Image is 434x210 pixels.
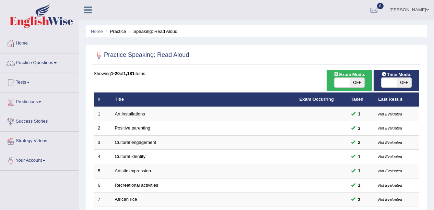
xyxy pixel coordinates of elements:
span: You can still take this question [355,167,363,174]
b: 1-20 [111,71,120,76]
a: Home [91,29,103,34]
td: 1 [94,107,111,121]
td: 5 [94,164,111,178]
td: 6 [94,178,111,193]
a: Cultural identity [115,154,146,159]
li: Practice [104,28,126,35]
span: OFF [350,78,365,87]
td: 3 [94,135,111,150]
th: Title [111,92,296,107]
h2: Practice Speaking: Read Aloud [94,50,189,60]
a: Recreational activities [115,183,158,188]
a: Success Stories [0,112,79,129]
td: 2 [94,121,111,136]
th: Last Result [375,92,419,107]
small: Not Evaluated [378,126,402,130]
small: Not Evaluated [378,197,402,201]
span: You can still take this question [355,125,363,132]
a: Artistic expression [115,168,151,173]
th: Taken [347,92,375,107]
a: Practice Questions [0,53,79,71]
div: Showing of items. [94,70,419,77]
a: Strategy Videos [0,132,79,149]
span: You can still take this question [355,153,363,160]
a: African rice [115,197,137,202]
small: Not Evaluated [378,183,402,187]
td: 4 [94,150,111,164]
span: You can still take this question [355,110,363,118]
th: # [94,92,111,107]
small: Not Evaluated [378,112,402,116]
a: Tests [0,73,79,90]
span: OFF [397,78,412,87]
span: Exam Mode: [331,71,368,78]
small: Not Evaluated [378,155,402,159]
a: Your Account [0,151,79,168]
div: Show exams occurring in exams [327,70,372,91]
b: 1,181 [124,71,135,76]
a: Exam Occurring [300,97,334,102]
a: Cultural engagement [115,140,156,145]
td: 7 [94,193,111,207]
a: Positive parenting [115,125,150,131]
a: Art installations [115,111,145,116]
small: Not Evaluated [378,140,402,145]
span: You can still take this question [355,182,363,189]
a: Home [0,34,79,51]
small: Not Evaluated [378,169,402,173]
span: 0 [377,3,384,9]
span: Time Mode: [379,71,414,78]
li: Speaking: Read Aloud [127,28,177,35]
span: You can still take this question [355,139,363,146]
span: You can still take this question [355,196,363,203]
a: Predictions [0,92,79,110]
